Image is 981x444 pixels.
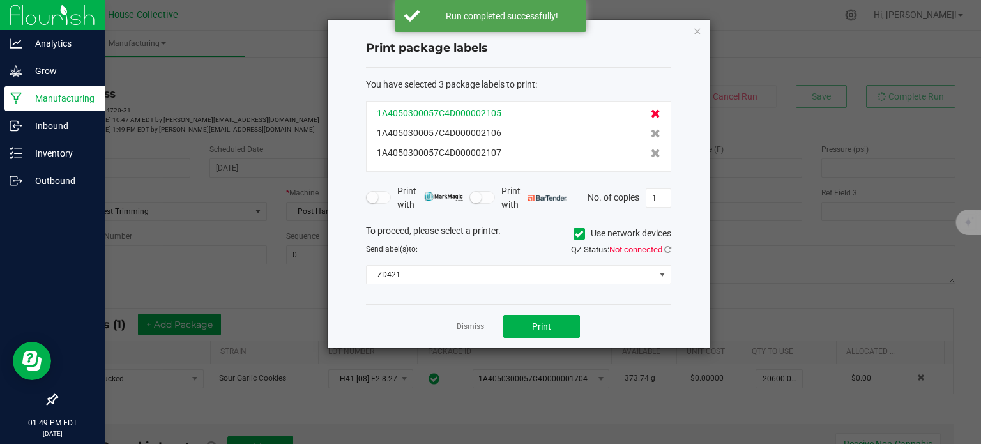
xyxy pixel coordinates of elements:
[366,79,535,89] span: You have selected 3 package labels to print
[6,417,99,429] p: 01:49 PM EDT
[574,227,671,240] label: Use network devices
[22,118,99,134] p: Inbound
[6,429,99,438] p: [DATE]
[10,119,22,132] inline-svg: Inbound
[532,321,551,332] span: Print
[503,315,580,338] button: Print
[366,78,671,91] div: :
[377,126,501,140] span: 1A4050300057C4D000002106
[528,195,567,201] img: bartender.png
[22,173,99,188] p: Outbound
[571,245,671,254] span: QZ Status:
[367,266,655,284] span: ZD421
[13,342,51,380] iframe: Resource center
[501,185,567,211] span: Print with
[397,185,463,211] span: Print with
[22,63,99,79] p: Grow
[609,245,662,254] span: Not connected
[22,91,99,106] p: Manufacturing
[10,37,22,50] inline-svg: Analytics
[356,224,681,243] div: To proceed, please select a printer.
[10,147,22,160] inline-svg: Inventory
[10,65,22,77] inline-svg: Grow
[22,146,99,161] p: Inventory
[383,245,409,254] span: label(s)
[588,192,639,202] span: No. of copies
[366,40,671,57] h4: Print package labels
[424,192,463,201] img: mark_magic_cybra.png
[366,245,418,254] span: Send to:
[22,36,99,51] p: Analytics
[427,10,577,22] div: Run completed successfully!
[10,92,22,105] inline-svg: Manufacturing
[377,146,501,160] span: 1A4050300057C4D000002107
[10,174,22,187] inline-svg: Outbound
[457,321,484,332] a: Dismiss
[377,107,501,120] span: 1A4050300057C4D000002105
